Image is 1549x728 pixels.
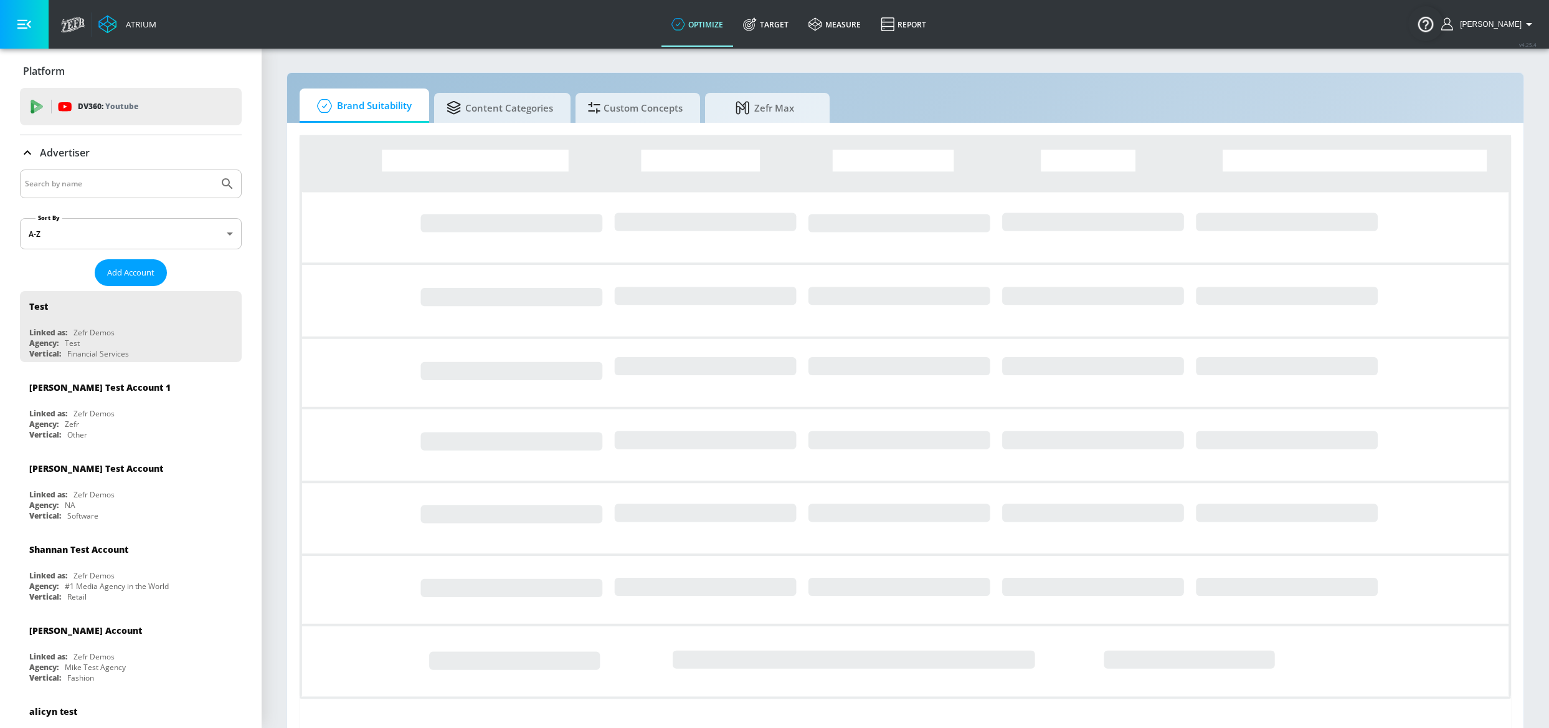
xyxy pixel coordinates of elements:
div: [PERSON_NAME] AccountLinked as:Zefr DemosAgency:Mike Test AgencyVertical:Fashion [20,615,242,686]
div: A-Z [20,218,242,249]
button: Open Resource Center [1408,6,1443,41]
div: Platform [20,54,242,89]
span: Content Categories [447,93,553,123]
a: Report [871,2,936,47]
div: NA [65,500,75,510]
div: Vertical: [29,510,61,521]
span: Add Account [107,266,154,280]
span: Zefr Max [718,93,812,123]
a: Target [733,2,798,47]
div: DV360: Youtube [20,88,242,125]
div: TestLinked as:Zefr DemosAgency:TestVertical:Financial Services [20,291,242,362]
a: Atrium [98,15,156,34]
a: measure [798,2,871,47]
div: Zefr Demos [73,651,115,662]
span: login as: andersson.ceron@zefr.com [1455,20,1522,29]
div: Atrium [121,19,156,30]
div: Zefr Demos [73,327,115,338]
div: Zefr Demos [73,489,115,500]
div: Test [29,300,48,312]
div: Agency: [29,500,59,510]
span: Brand Suitability [312,91,412,121]
div: Agency: [29,419,59,429]
div: Vertical: [29,591,61,602]
div: Financial Services [67,348,129,359]
div: Linked as: [29,570,67,581]
div: Linked as: [29,651,67,662]
div: Mike Test Agency [65,662,126,673]
button: [PERSON_NAME] [1441,17,1537,32]
input: Search by name [25,176,214,192]
div: Retail [67,591,87,602]
div: Test [65,338,80,348]
div: Zefr [65,419,79,429]
div: Agency: [29,338,59,348]
div: Advertiser [20,135,242,170]
div: Shannan Test Account [29,544,128,555]
div: Linked as: [29,408,67,419]
div: [PERSON_NAME] Test AccountLinked as:Zefr DemosAgency:NAVertical:Software [20,453,242,524]
div: [PERSON_NAME] Account [29,625,142,636]
div: Shannan Test AccountLinked as:Zefr DemosAgency:#1 Media Agency in the WorldVertical:Retail [20,534,242,605]
div: Agency: [29,662,59,673]
div: [PERSON_NAME] Test Account 1Linked as:Zefr DemosAgency:ZefrVertical:Other [20,372,242,443]
p: DV360: [78,100,138,113]
div: alicyn test [29,706,77,717]
div: Zefr Demos [73,570,115,581]
div: Software [67,510,98,521]
p: Youtube [105,100,138,113]
div: Vertical: [29,348,61,359]
div: Agency: [29,581,59,591]
button: Add Account [95,259,167,286]
span: Custom Concepts [588,93,683,123]
div: Fashion [67,673,94,683]
div: Vertical: [29,673,61,683]
div: [PERSON_NAME] Test Account [29,462,163,474]
a: optimize [661,2,733,47]
div: Vertical: [29,429,61,440]
div: [PERSON_NAME] Test Account 1 [29,381,171,393]
label: Sort By [36,214,62,222]
div: #1 Media Agency in the World [65,581,169,591]
div: Linked as: [29,327,67,338]
div: Zefr Demos [73,408,115,419]
p: Platform [23,64,65,78]
div: Other [67,429,87,440]
p: Advertiser [40,146,90,160]
div: Linked as: [29,489,67,500]
span: v 4.25.4 [1519,41,1537,48]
